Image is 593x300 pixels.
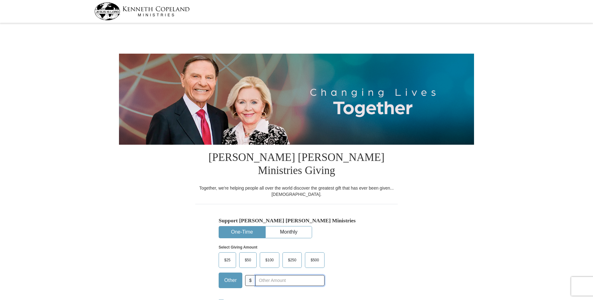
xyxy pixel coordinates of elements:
h1: [PERSON_NAME] [PERSON_NAME] Ministries Giving [195,145,398,185]
span: Other [221,276,240,285]
h5: Support [PERSON_NAME] [PERSON_NAME] Ministries [219,217,374,224]
div: Together, we're helping people all over the world discover the greatest gift that has ever been g... [195,185,398,197]
strong: Select Giving Amount [219,245,257,249]
button: One-Time [219,226,265,238]
img: kcm-header-logo.svg [94,2,190,20]
span: $25 [221,255,234,265]
span: $50 [242,255,254,265]
span: $250 [285,255,300,265]
span: $100 [262,255,277,265]
span: $ [245,275,256,286]
input: Other Amount [255,275,325,286]
button: Monthly [266,226,312,238]
span: $500 [307,255,322,265]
